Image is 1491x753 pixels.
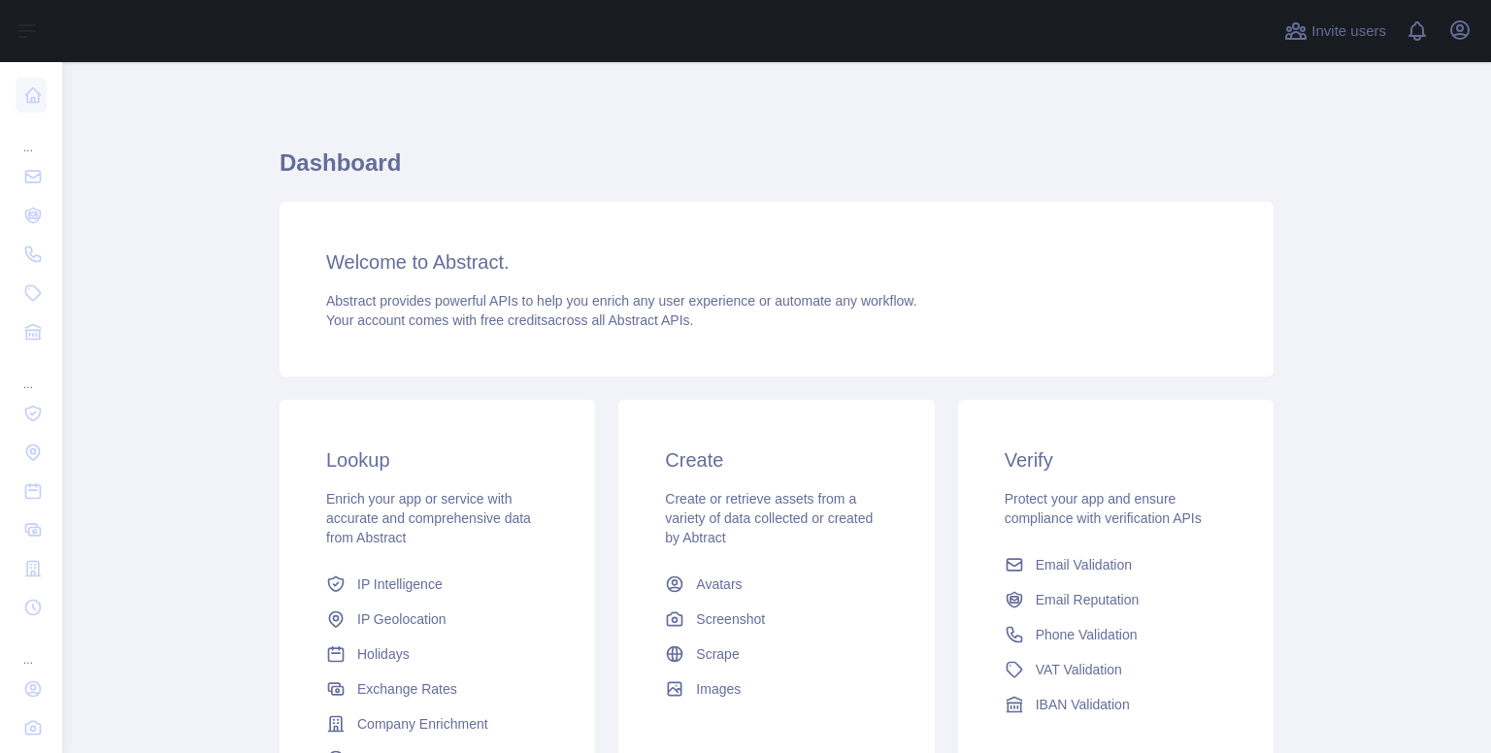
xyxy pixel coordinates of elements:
h3: Create [665,446,887,474]
div: ... [16,116,47,155]
a: Screenshot [657,602,895,637]
a: Scrape [657,637,895,671]
span: Email Reputation [1036,590,1140,609]
div: ... [16,629,47,668]
span: Invite users [1311,20,1386,43]
a: Images [657,671,895,706]
h3: Welcome to Abstract. [326,248,1227,276]
button: Invite users [1280,16,1390,47]
span: free credits [480,312,547,328]
div: ... [16,353,47,392]
a: Company Enrichment [318,706,556,741]
span: Enrich your app or service with accurate and comprehensive data from Abstract [326,491,531,545]
span: Your account comes with across all Abstract APIs. [326,312,693,328]
span: VAT Validation [1036,660,1122,679]
a: VAT Validation [997,652,1235,687]
span: Screenshot [696,609,765,629]
h3: Lookup [326,446,548,474]
span: Abstract provides powerful APIs to help you enrich any user experience or automate any workflow. [326,293,917,309]
span: Images [696,679,741,699]
a: IBAN Validation [997,687,1235,722]
a: Phone Validation [997,617,1235,652]
span: Protect your app and ensure compliance with verification APIs [1005,491,1202,526]
span: Email Validation [1036,555,1132,574]
span: IBAN Validation [1036,695,1130,714]
a: Exchange Rates [318,671,556,706]
a: Holidays [318,637,556,671]
span: Scrape [696,644,739,664]
h1: Dashboard [280,147,1274,194]
a: IP Geolocation [318,602,556,637]
span: Create or retrieve assets from a variety of data collected or created by Abtract [665,491,873,545]
span: Exchange Rates [357,679,457,699]
a: Email Reputation [997,582,1235,617]
span: IP Intelligence [357,574,443,594]
span: Company Enrichment [357,714,488,734]
span: Avatars [696,574,742,594]
span: IP Geolocation [357,609,447,629]
span: Phone Validation [1036,625,1138,644]
a: Avatars [657,567,895,602]
h3: Verify [1005,446,1227,474]
a: IP Intelligence [318,567,556,602]
a: Email Validation [997,547,1235,582]
span: Holidays [357,644,410,664]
